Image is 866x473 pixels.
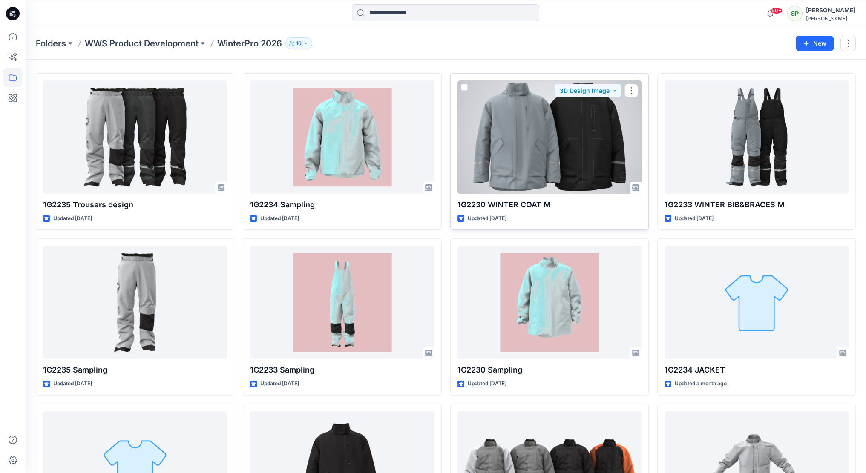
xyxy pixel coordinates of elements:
[260,214,299,223] p: Updated [DATE]
[675,214,714,223] p: Updated [DATE]
[457,246,642,359] a: 1G2230 Sampling
[250,80,434,194] a: 1G2234 Sampling
[787,6,803,21] div: SP
[43,80,227,194] a: 1G2235 Trousers design
[217,37,282,49] p: WinterPro 2026
[285,37,312,49] button: 16
[260,379,299,388] p: Updated [DATE]
[85,37,199,49] a: WWS Product Development
[53,214,92,223] p: Updated [DATE]
[250,199,434,211] p: 1G2234 Sampling
[806,5,855,15] div: [PERSON_NAME]
[665,364,849,376] p: 1G2234 JACKET
[43,199,227,211] p: 1G2235 Trousers design
[665,80,849,194] a: 1G2233 WINTER BIB&BRACES M
[675,379,727,388] p: Updated a month ago
[250,246,434,359] a: 1G2233 Sampling
[468,379,506,388] p: Updated [DATE]
[36,37,66,49] a: Folders
[457,199,642,211] p: 1G2230 WINTER COAT M
[806,15,855,22] div: [PERSON_NAME]
[43,364,227,376] p: 1G2235 Sampling
[296,39,302,48] p: 16
[665,246,849,359] a: 1G2234 JACKET
[457,80,642,194] a: 1G2230 WINTER COAT M
[53,379,92,388] p: Updated [DATE]
[457,364,642,376] p: 1G2230 Sampling
[43,246,227,359] a: 1G2235 Sampling
[665,199,849,211] p: 1G2233 WINTER BIB&BRACES M
[250,364,434,376] p: 1G2233 Sampling
[796,36,834,51] button: New
[468,214,506,223] p: Updated [DATE]
[770,7,783,14] span: 99+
